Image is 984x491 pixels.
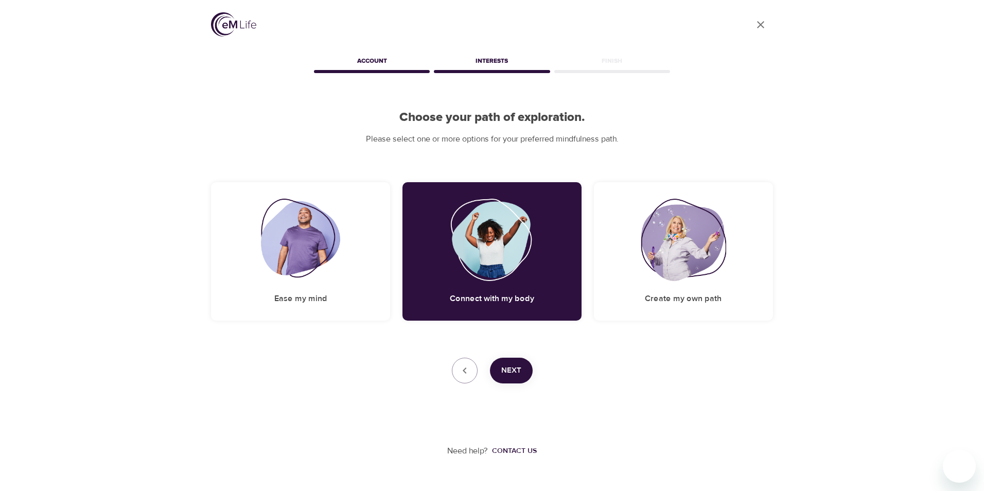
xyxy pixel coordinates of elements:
div: Create my own pathCreate my own path [594,182,773,321]
h5: Ease my mind [274,293,327,304]
h5: Connect with my body [450,293,534,304]
div: Contact us [492,446,537,456]
img: Connect with my body [450,199,534,281]
p: Need help? [447,445,488,457]
span: Next [501,364,521,377]
h2: Choose your path of exploration. [211,110,773,125]
img: logo [211,12,256,37]
iframe: Button to launch messaging window [943,450,976,483]
img: Create my own path [641,199,726,281]
a: close [748,12,773,37]
div: Ease my mindEase my mind [211,182,390,321]
img: Ease my mind [261,199,341,281]
button: Next [490,358,533,383]
p: Please select one or more options for your preferred mindfulness path. [211,133,773,145]
div: Connect with my bodyConnect with my body [402,182,582,321]
h5: Create my own path [645,293,722,304]
a: Contact us [488,446,537,456]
